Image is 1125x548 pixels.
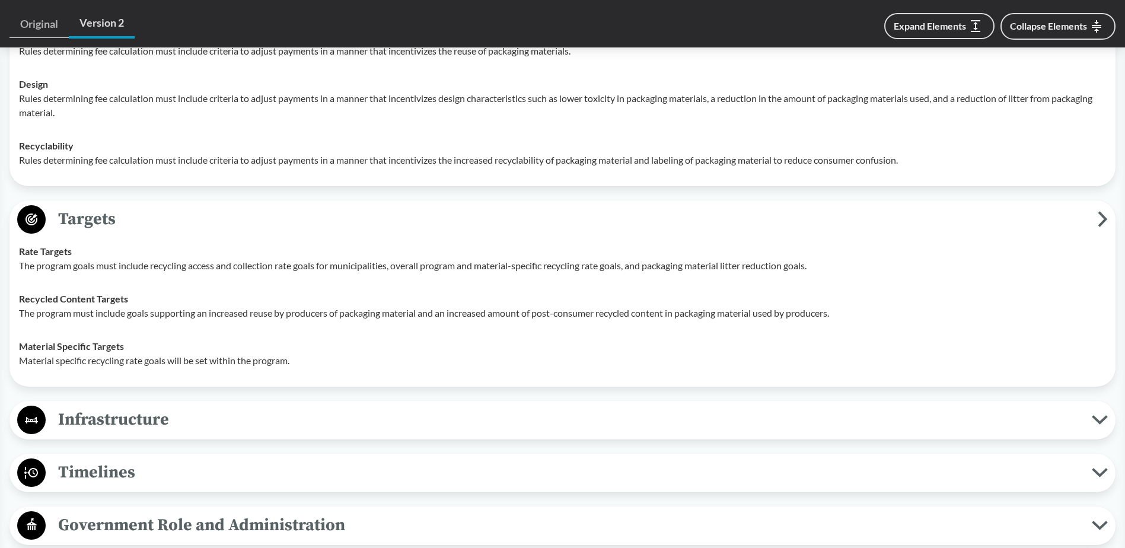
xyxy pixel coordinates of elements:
strong: Recycled Content Targets [19,293,128,304]
button: Timelines [14,458,1111,488]
button: Government Role and Administration [14,511,1111,541]
a: Original [9,11,69,38]
button: Expand Elements [884,13,995,39]
p: Material specific recycling rate goals will be set within the program. [19,353,1106,368]
strong: Material Specific Targets [19,340,124,352]
span: Timelines [46,459,1092,486]
strong: Rate Targets [19,246,72,257]
p: Rules determining fee calculation must include criteria to adjust payments in a manner that incen... [19,44,1106,58]
button: Infrastructure [14,405,1111,435]
strong: Recyclability [19,140,74,151]
span: Government Role and Administration [46,512,1092,539]
button: Targets [14,205,1111,235]
p: The program goals must include recycling access and collection rate goals for municipalities, ove... [19,259,1106,273]
p: The program must include goals supporting an increased reuse by producers of packaging material a... [19,306,1106,320]
span: Targets [46,206,1098,232]
strong: Design [19,78,48,90]
p: Rules determining fee calculation must include criteria to adjust payments in a manner that incen... [19,153,1106,167]
button: Collapse Elements [1000,13,1116,40]
a: Version 2 [69,9,135,39]
p: Rules determining fee calculation must include criteria to adjust payments in a manner that incen... [19,91,1106,120]
span: Infrastructure [46,406,1092,433]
